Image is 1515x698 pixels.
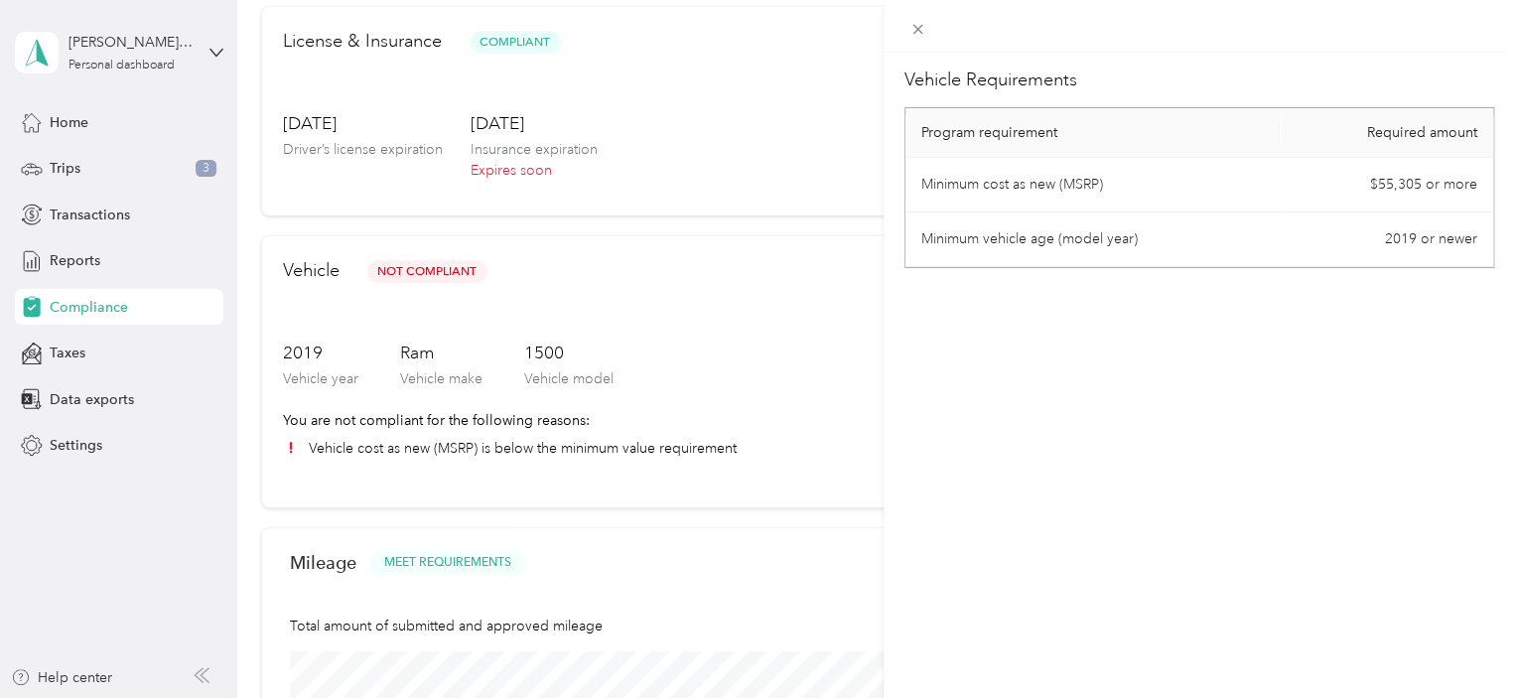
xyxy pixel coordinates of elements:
[904,67,1494,93] h2: Vehicle Requirements
[905,212,1279,267] td: Minimum vehicle age (model year)
[1404,587,1515,698] iframe: Everlance-gr Chat Button Frame
[1280,108,1493,158] th: Required amount
[1280,212,1493,267] td: 2019 or newer
[905,108,1279,158] th: Program requirement
[1280,158,1493,212] td: $55,305 or more
[905,158,1279,212] td: Minimum cost as new (MSRP)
